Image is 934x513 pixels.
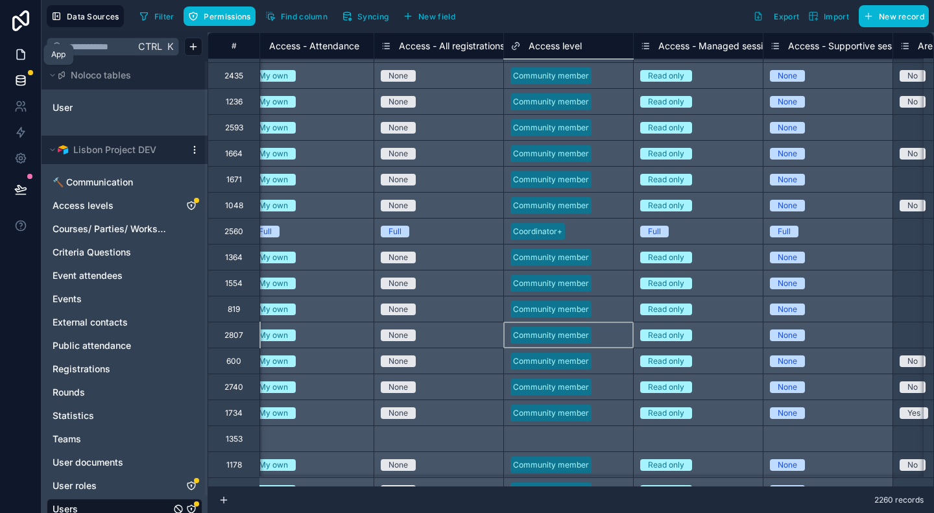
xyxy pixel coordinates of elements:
div: No [907,70,918,82]
a: Events [53,292,171,305]
div: Rounds [47,382,202,403]
a: Statistics [53,409,171,422]
div: No [907,200,918,211]
a: Teams [53,433,171,446]
button: Syncing [337,6,393,26]
div: Teams [47,429,202,449]
div: Courses/ Parties/ Workshops [47,219,202,239]
button: Find column [261,6,332,26]
div: Public attendance [47,335,202,356]
img: Airtable Logo [58,145,68,155]
button: Export [748,5,804,27]
button: Noloco tables [47,66,195,84]
div: 1671 [226,174,242,185]
span: New field [418,12,455,21]
span: Data Sources [67,12,119,21]
a: External contacts [53,316,171,329]
div: 1554 [225,278,243,289]
a: Permissions [184,6,260,26]
button: Filter [134,6,179,26]
div: 1353 [226,434,243,444]
span: Access - All registrations [399,40,505,53]
span: User documents [53,456,123,469]
span: 🔨 Communication [53,176,133,189]
div: 1364 [225,252,243,263]
span: Permissions [204,12,250,21]
button: Import [804,5,854,27]
div: 2560 [224,226,243,237]
span: Registrations [53,363,110,376]
div: 2481 [225,486,243,496]
div: Criteria Questions [47,242,202,263]
span: Teams [53,433,81,446]
div: Access levels [47,195,202,216]
div: User documents [47,452,202,473]
span: Events [53,292,82,305]
span: 2260 records [874,495,924,505]
a: Syncing [337,6,398,26]
span: Rounds [53,386,85,399]
div: Yes [907,407,920,419]
span: Access - Supportive session [788,40,909,53]
span: Access levels [53,199,114,212]
div: 1734 [225,408,243,418]
iframe: Intercom live chat [890,469,921,500]
a: Registrations [53,363,171,376]
span: Import [824,12,849,21]
span: Access - Attendance [269,40,359,53]
span: K [165,42,174,51]
a: Courses/ Parties/ Workshops [53,222,171,235]
a: Event attendees [53,269,171,282]
div: No [907,381,918,393]
div: 1236 [226,97,243,107]
div: Statistics [47,405,202,426]
span: User [53,101,73,114]
a: Access levels [53,199,171,212]
span: User roles [53,479,97,492]
div: External contacts [47,312,202,333]
div: 819 [228,304,240,315]
div: No [907,355,918,367]
div: No [907,148,918,160]
div: 1178 [226,460,242,470]
span: Public attendance [53,339,131,352]
button: Data Sources [47,5,124,27]
span: Access level [529,40,582,53]
span: New record [879,12,924,21]
a: Criteria Questions [53,246,171,259]
span: Lisbon Project DEV [73,143,156,156]
div: 2593 [225,123,243,133]
span: Statistics [53,409,94,422]
a: New record [854,5,929,27]
div: Events [47,289,202,309]
span: Find column [281,12,328,21]
div: No [907,96,918,108]
div: Event attendees [47,265,202,286]
div: 1664 [225,149,243,159]
a: Public attendance [53,339,171,352]
span: Noloco tables [71,69,131,82]
a: Rounds [53,386,171,399]
div: 2435 [224,71,243,81]
button: Permissions [184,6,255,26]
span: Filter [154,12,174,21]
div: User [47,97,202,118]
span: Syncing [357,12,389,21]
div: User roles [47,475,202,496]
a: 🔨 Communication [53,176,171,189]
span: Ctrl [137,38,163,54]
div: 600 [226,356,241,366]
button: Airtable LogoLisbon Project DEV [47,141,184,159]
span: Event attendees [53,269,123,282]
div: 1048 [225,200,243,211]
div: App [51,49,66,60]
div: 2740 [224,382,243,392]
span: Criteria Questions [53,246,131,259]
div: No [907,459,918,471]
span: Access - Managed sessions [658,40,778,53]
a: User roles [53,479,171,492]
div: 2807 [224,330,243,340]
div: Registrations [47,359,202,379]
span: External contacts [53,316,128,329]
